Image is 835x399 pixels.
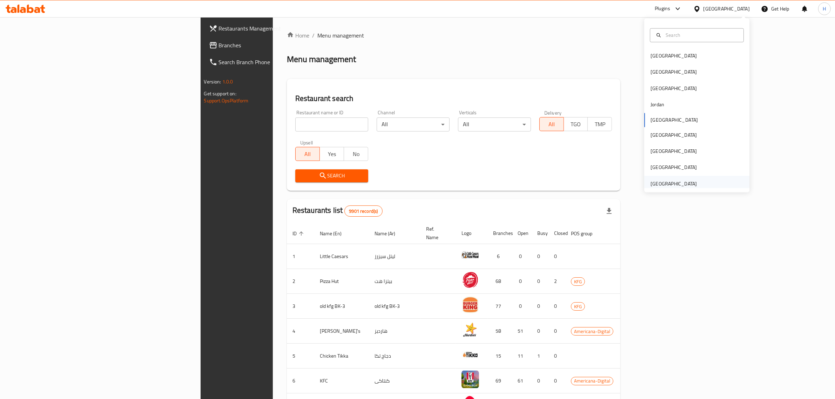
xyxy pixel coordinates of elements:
[651,52,697,60] div: [GEOGRAPHIC_DATA]
[567,119,585,129] span: TGO
[295,147,320,161] button: All
[543,119,561,129] span: All
[314,368,369,393] td: KFC
[487,269,512,294] td: 68
[369,269,420,294] td: بيتزا هت
[564,117,588,131] button: TGO
[487,244,512,269] td: 6
[571,327,613,336] span: Americana-Digital
[651,148,697,155] div: [GEOGRAPHIC_DATA]
[320,229,351,238] span: Name (En)
[532,344,548,368] td: 1
[204,96,249,105] a: Support.OpsPlatform
[369,294,420,319] td: old kfg BK-3
[571,377,613,385] span: Americana-Digital
[651,131,697,139] div: [GEOGRAPHIC_DATA]
[222,77,233,86] span: 1.0.0
[512,269,532,294] td: 0
[462,371,479,388] img: KFC
[587,117,612,131] button: TMP
[544,110,562,115] label: Delivery
[655,5,670,13] div: Plugins
[539,117,564,131] button: All
[301,171,363,180] span: Search
[462,346,479,363] img: Chicken Tikka
[532,223,548,244] th: Busy
[287,54,356,65] h2: Menu management
[548,368,565,393] td: 0
[462,246,479,264] img: Little Caesars
[548,344,565,368] td: 0
[203,20,340,37] a: Restaurants Management
[651,68,697,76] div: [GEOGRAPHIC_DATA]
[548,319,565,344] td: 0
[532,294,548,319] td: 0
[300,140,313,145] label: Upsell
[462,296,479,313] img: old kfg BK-3
[571,278,585,286] span: KFG
[462,321,479,338] img: Hardee's
[571,229,601,238] span: POS group
[512,244,532,269] td: 0
[295,117,368,131] input: Search for restaurant name or ID..
[347,149,365,159] span: No
[532,368,548,393] td: 0
[204,77,221,86] span: Version:
[651,84,697,92] div: [GEOGRAPHIC_DATA]
[487,344,512,368] td: 15
[487,223,512,244] th: Branches
[203,54,340,70] a: Search Branch Phone
[204,89,236,98] span: Get support on:
[292,229,306,238] span: ID
[512,344,532,368] td: 11
[548,223,565,244] th: Closed
[219,41,335,49] span: Branches
[591,119,609,129] span: TMP
[344,147,368,161] button: No
[548,269,565,294] td: 2
[319,147,344,161] button: Yes
[823,5,826,13] span: H
[344,205,382,217] div: Total records count
[369,244,420,269] td: ليتل سيزرز
[292,205,383,217] h2: Restaurants list
[462,271,479,289] img: Pizza Hut
[298,149,317,159] span: All
[295,93,612,104] h2: Restaurant search
[219,24,335,33] span: Restaurants Management
[287,31,621,40] nav: breadcrumb
[314,319,369,344] td: [PERSON_NAME]'s
[601,203,618,219] div: Export file
[377,117,450,131] div: All
[512,319,532,344] td: 51
[323,149,341,159] span: Yes
[703,5,750,13] div: [GEOGRAPHIC_DATA]
[314,244,369,269] td: Little Caesars
[203,37,340,54] a: Branches
[314,294,369,319] td: old kfg BK-3
[369,344,420,368] td: دجاج تكا
[375,229,404,238] span: Name (Ar)
[219,58,335,66] span: Search Branch Phone
[651,101,664,109] div: Jordan
[487,294,512,319] td: 77
[548,244,565,269] td: 0
[458,117,531,131] div: All
[512,368,532,393] td: 61
[295,169,368,182] button: Search
[456,223,487,244] th: Logo
[426,225,447,242] span: Ref. Name
[487,368,512,393] td: 69
[532,319,548,344] td: 0
[512,223,532,244] th: Open
[369,368,420,393] td: كنتاكى
[512,294,532,319] td: 0
[651,180,697,188] div: [GEOGRAPHIC_DATA]
[532,244,548,269] td: 0
[532,269,548,294] td: 0
[651,164,697,171] div: [GEOGRAPHIC_DATA]
[369,319,420,344] td: هارديز
[314,269,369,294] td: Pizza Hut
[548,294,565,319] td: 0
[571,303,585,311] span: KFG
